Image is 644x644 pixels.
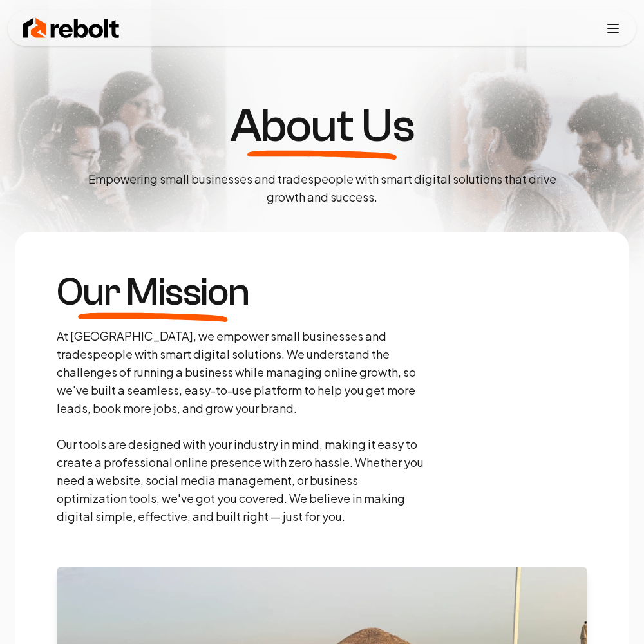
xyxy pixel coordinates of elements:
img: Rebolt Logo [23,15,120,41]
p: Empowering small businesses and tradespeople with smart digital solutions that drive growth and s... [77,170,567,206]
h1: About Us [230,103,414,149]
p: At [GEOGRAPHIC_DATA], we empower small businesses and tradespeople with smart digital solutions. ... [57,327,428,526]
button: Toggle mobile menu [605,21,621,36]
h3: Our Mission [57,273,249,312]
